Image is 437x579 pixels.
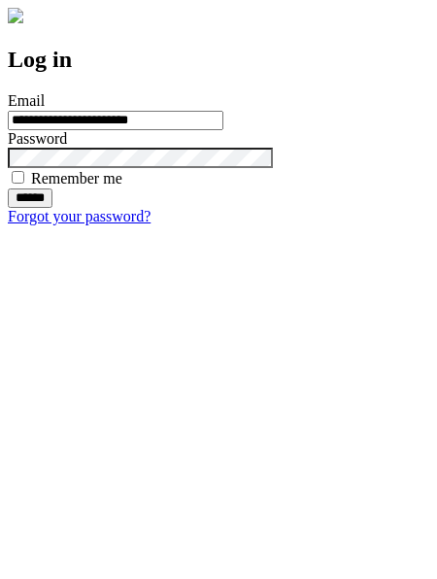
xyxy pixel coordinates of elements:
h2: Log in [8,47,429,73]
img: logo-4e3dc11c47720685a147b03b5a06dd966a58ff35d612b21f08c02c0306f2b779.png [8,8,23,23]
label: Email [8,92,45,109]
label: Password [8,130,67,147]
a: Forgot your password? [8,208,151,224]
label: Remember me [31,170,122,187]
